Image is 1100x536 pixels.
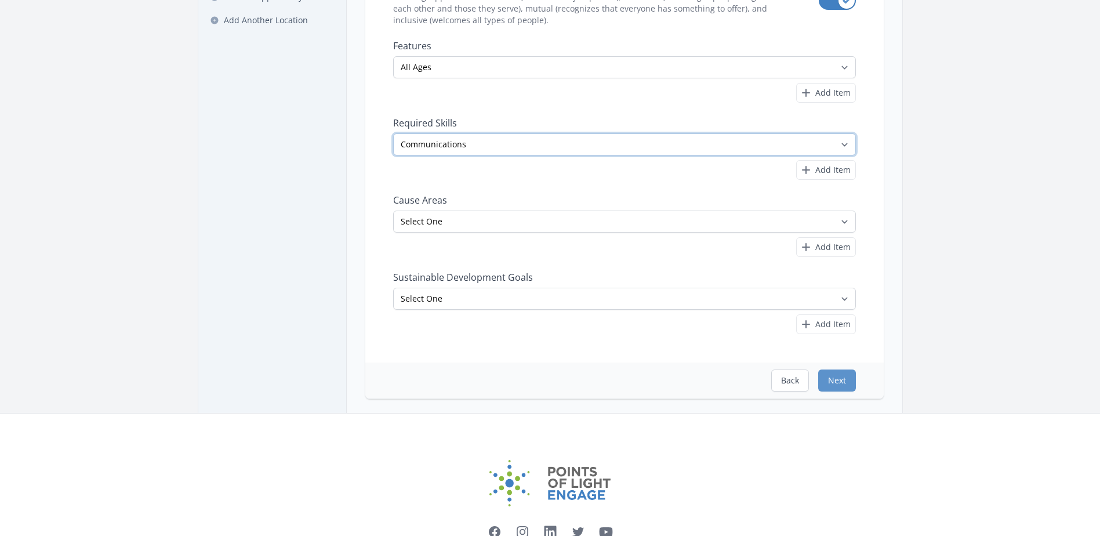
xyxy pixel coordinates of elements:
label: Features [393,40,856,52]
button: Add Item [796,160,856,180]
button: Next [818,370,856,392]
a: Add Another Location [203,10,342,31]
span: Add Item [815,318,851,330]
span: Add Item [815,241,851,253]
button: Add Item [796,314,856,334]
label: Cause Areas [393,194,856,206]
label: Sustainable Development Goals [393,271,856,283]
span: Add Another Location [224,15,308,26]
span: Add Item [815,87,851,99]
label: Required Skills [393,117,856,129]
button: Add Item [796,83,856,103]
button: Add Item [796,237,856,257]
button: Back [771,370,809,392]
img: Points of Light Engage [489,460,611,506]
span: Add Item [815,164,851,176]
